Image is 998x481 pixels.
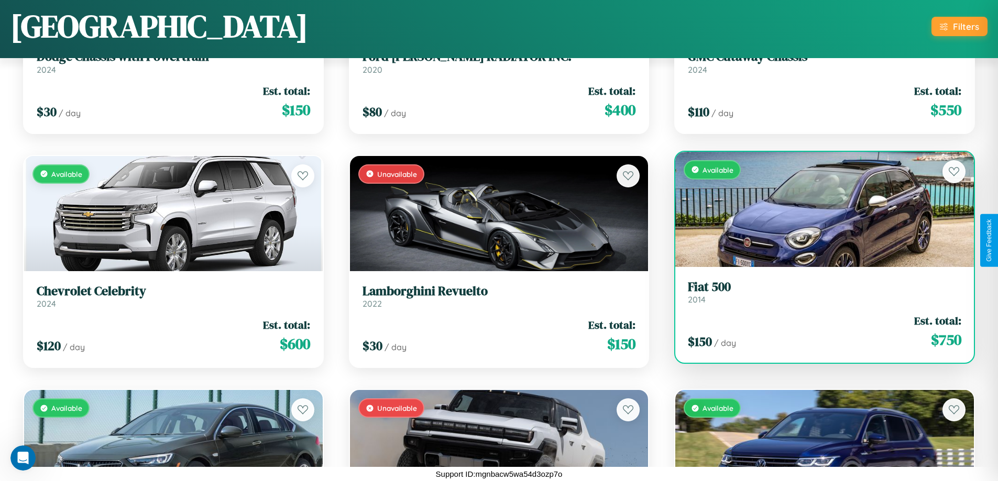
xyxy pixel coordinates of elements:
span: Available [703,165,733,174]
span: 2024 [37,298,56,309]
span: 2024 [37,64,56,75]
span: Available [51,170,82,178]
h1: [GEOGRAPHIC_DATA] [10,5,308,48]
span: Est. total: [914,83,961,98]
span: $ 150 [688,333,712,350]
span: Est. total: [263,83,310,98]
button: Filters [931,17,988,36]
span: / day [59,108,81,118]
h3: Dodge Chassis with Powertrain [37,49,310,64]
span: 2022 [363,298,382,309]
span: 2020 [363,64,382,75]
iframe: Intercom live chat [10,445,36,471]
span: Unavailable [377,170,417,178]
span: $ 600 [280,333,310,354]
span: $ 750 [931,329,961,350]
span: $ 80 [363,103,382,120]
a: GMC Cutaway Chassis2024 [688,49,961,75]
span: / day [385,342,407,352]
div: Filters [953,21,979,32]
span: / day [63,342,85,352]
a: Dodge Chassis with Powertrain2024 [37,49,310,75]
h3: Chevrolet Celebrity [37,284,310,299]
a: Ford [PERSON_NAME] RADIATOR INC.2020 [363,49,636,75]
a: Fiat 5002014 [688,279,961,305]
span: Est. total: [263,317,310,332]
a: Lamborghini Revuelto2022 [363,284,636,309]
span: Est. total: [588,317,635,332]
span: $ 120 [37,337,61,354]
span: 2014 [688,294,706,305]
a: Chevrolet Celebrity2024 [37,284,310,309]
span: $ 30 [37,103,57,120]
span: $ 150 [282,99,310,120]
span: Available [51,404,82,412]
span: $ 110 [688,103,709,120]
span: $ 150 [607,333,635,354]
span: 2024 [688,64,707,75]
div: Give Feedback [985,219,993,262]
span: $ 550 [930,99,961,120]
span: Est. total: [588,83,635,98]
h3: Ford [PERSON_NAME] RADIATOR INC. [363,49,636,64]
h3: Lamborghini Revuelto [363,284,636,299]
span: Est. total: [914,313,961,328]
span: $ 30 [363,337,382,354]
span: $ 400 [605,99,635,120]
span: / day [714,338,736,348]
span: / day [711,108,733,118]
p: Support ID: mgnbacw5wa54d3ozp7o [436,467,563,481]
h3: Fiat 500 [688,279,961,295]
span: Unavailable [377,404,417,412]
span: Available [703,404,733,412]
span: / day [384,108,406,118]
